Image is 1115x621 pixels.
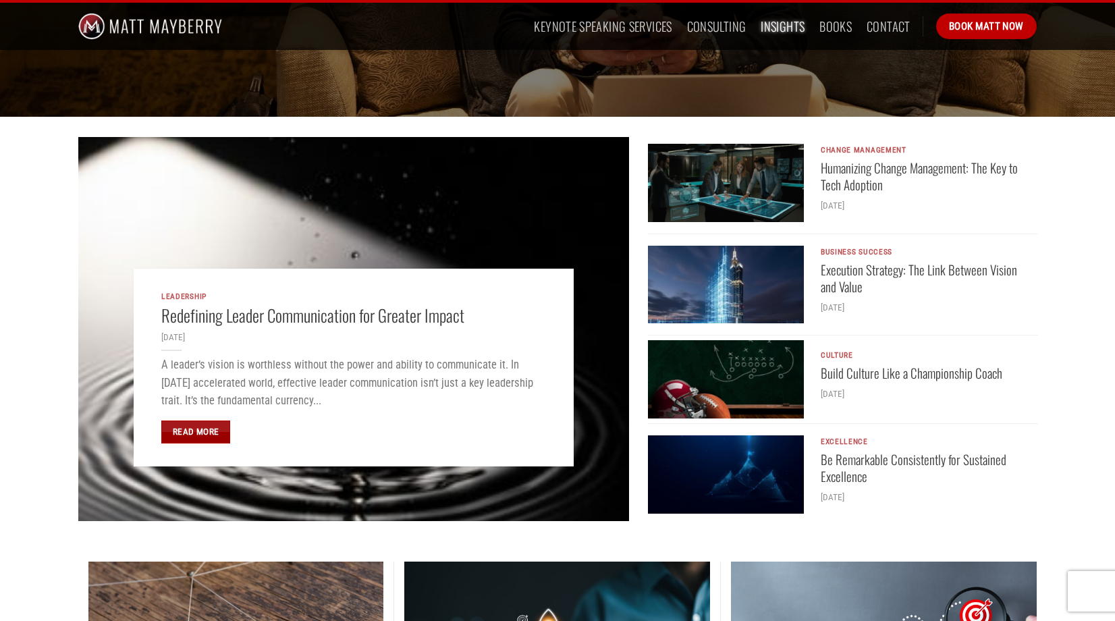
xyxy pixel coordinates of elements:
a: Build Culture Like a Championship Coach [821,365,1002,382]
a: Humanizing Change Management: The Key to Tech Adoption [821,160,1021,194]
a: Be Remarkable Consistently for Sustained Excellence [821,452,1021,485]
a: Insights [761,14,805,38]
img: leader communication [78,137,629,521]
img: execution strategy [648,246,804,324]
div: [DATE] [821,300,1021,315]
a: Execution Strategy: The Link Between Vision and Value [821,262,1021,296]
a: Consulting [687,14,746,38]
p: Leadership [161,292,546,302]
a: Keynote Speaking Services [534,14,672,38]
a: Read More [161,421,230,443]
p: Business Success [821,248,1021,257]
div: [DATE] [161,330,546,344]
span: Book Matt Now [949,18,1024,34]
div: [DATE] [821,490,1021,504]
a: Books [819,14,852,38]
p: Excellence [821,437,1021,447]
img: tech adoption [648,144,804,222]
div: [DATE] [821,387,1021,401]
p: Culture [821,351,1021,360]
p: A leader’s vision is worthless without the power and ability to communicate it. In [DATE] acceler... [161,356,546,410]
div: [DATE] [821,198,1021,213]
a: Redefining Leader Communication for Greater Impact [161,304,464,326]
a: Contact [867,14,910,38]
p: Change Management [821,146,1021,155]
img: build culture [648,340,804,418]
img: remarkable [648,435,804,514]
img: Matt Mayberry [78,3,222,50]
a: Book Matt Now [936,13,1037,39]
